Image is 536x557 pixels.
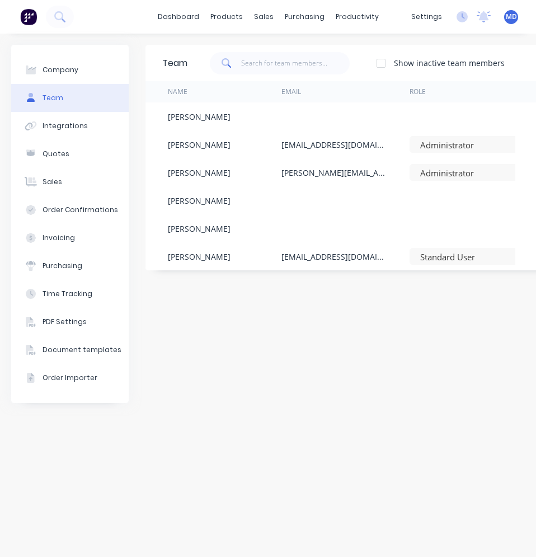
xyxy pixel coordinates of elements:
div: productivity [330,8,384,25]
div: sales [248,8,279,25]
div: Time Tracking [43,289,92,299]
div: [EMAIL_ADDRESS][DOMAIN_NAME] [281,251,387,263]
button: Company [11,56,129,84]
div: Quotes [43,149,69,159]
button: Team [11,84,129,112]
input: Search for team members... [241,52,350,74]
div: purchasing [279,8,330,25]
div: Role [410,87,426,97]
div: [PERSON_NAME] [168,111,231,123]
div: [PERSON_NAME] [168,251,231,263]
div: Sales [43,177,62,187]
img: Factory [20,8,37,25]
div: [PERSON_NAME] [168,139,231,151]
div: [PERSON_NAME][EMAIL_ADDRESS][DOMAIN_NAME] [281,167,387,179]
div: [PERSON_NAME] [168,223,231,235]
span: MD [506,12,517,22]
div: PDF Settings [43,317,87,327]
div: Team [43,93,63,103]
div: Order Importer [43,373,97,383]
div: Integrations [43,121,88,131]
button: Order Confirmations [11,196,129,224]
button: PDF Settings [11,308,129,336]
button: Purchasing [11,252,129,280]
div: Purchasing [43,261,82,271]
div: settings [406,8,448,25]
a: dashboard [152,8,205,25]
button: Order Importer [11,364,129,392]
div: Order Confirmations [43,205,118,215]
div: Show inactive team members [394,57,505,69]
div: products [205,8,248,25]
div: [EMAIL_ADDRESS][DOMAIN_NAME] [281,139,387,151]
div: Company [43,65,78,75]
button: Document templates [11,336,129,364]
button: Time Tracking [11,280,129,308]
div: [PERSON_NAME] [168,167,231,179]
button: Quotes [11,140,129,168]
button: Invoicing [11,224,129,252]
button: Integrations [11,112,129,140]
button: Sales [11,168,129,196]
div: Invoicing [43,233,75,243]
div: [PERSON_NAME] [168,195,231,207]
div: Document templates [43,345,121,355]
div: Name [168,87,187,97]
div: Team [162,57,187,70]
div: Email [281,87,301,97]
